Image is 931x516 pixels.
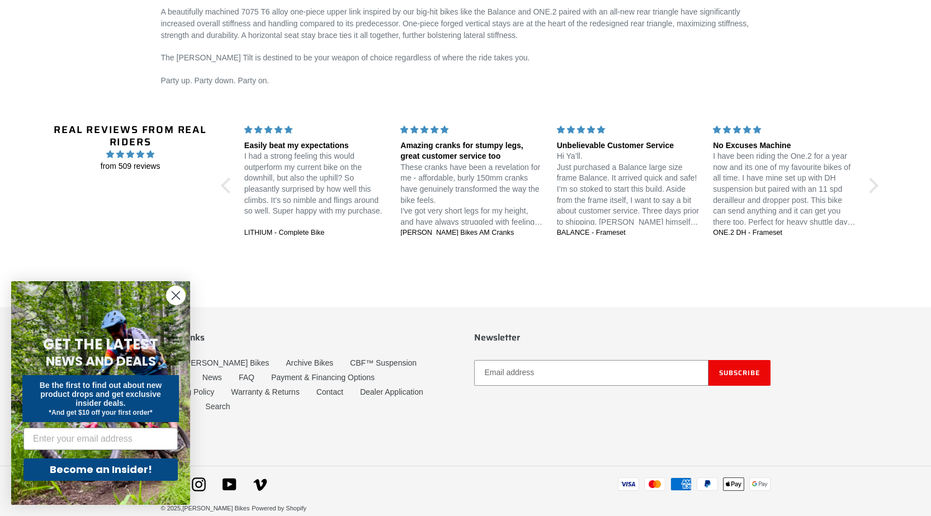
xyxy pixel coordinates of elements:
[166,286,186,305] button: Close dialog
[400,124,543,136] div: 5 stars
[244,140,387,152] div: Easily beat my expectations
[40,381,162,408] span: Be the first to find out about new product drops and get exclusive insider deals.
[316,387,343,396] a: Contact
[400,162,543,228] p: These cranks have been a revelation for me - affordable, burly 150mm cranks have genuinely transf...
[557,140,700,152] div: Unbelievable Customer Service
[49,409,152,416] span: *And get $10 off your first order*
[400,140,543,162] div: Amazing cranks for stumpy legs, great customer service too
[713,140,856,152] div: No Excuses Machine
[474,360,708,386] input: Email address
[23,428,178,450] input: Enter your email address
[474,332,771,343] p: Newsletter
[360,387,423,396] a: Dealer Application
[161,358,270,367] a: About [PERSON_NAME] Bikes
[713,124,856,136] div: 5 stars
[161,7,749,40] span: A beautifully machined 7075 T6 alloy one-piece upper link inspired by our big-hit bikes like the ...
[161,505,250,512] small: © 2025,
[231,387,299,396] a: Warranty & Returns
[46,160,214,172] span: from 509 reviews
[46,352,156,370] span: NEWS AND DEALS
[205,402,230,411] a: Search
[244,151,387,217] p: I had a strong feeling this would outperform my current bike on the downhill, but also the uphill...
[161,53,530,62] span: The [PERSON_NAME] Tilt is destined to be your weapon of choice regardless of where the ride takes...
[713,228,856,238] a: ONE.2 DH - Frameset
[244,124,387,136] div: 5 stars
[161,76,270,85] span: Party up. Party down. Party on.
[43,334,158,354] span: GET THE LATEST
[400,228,543,238] a: [PERSON_NAME] Bikes AM Cranks
[46,148,214,160] span: 4.96 stars
[182,505,249,512] a: [PERSON_NAME] Bikes
[286,358,333,367] a: Archive Bikes
[557,151,700,228] p: Hi Ya’ll. Just purchased a Balance large size frame Balance. It arrived quick and safe! I’m so st...
[713,151,856,228] p: I have been riding the One.2 for a year now and its one of my favourite bikes of all time. I have...
[557,228,700,238] a: BALANCE - Frameset
[350,358,417,367] a: CBF™ Suspension
[252,505,306,512] a: Powered by Shopify
[46,124,214,148] h2: Real Reviews from Real Riders
[557,124,700,136] div: 5 stars
[708,360,771,386] button: Subscribe
[239,373,254,382] a: FAQ
[202,373,222,382] a: News
[244,228,387,238] a: LITHIUM - Complete Bike
[161,332,457,343] p: Quick links
[719,367,760,378] span: Subscribe
[271,373,375,382] a: Payment & Financing Options
[23,458,178,481] button: Become an Insider!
